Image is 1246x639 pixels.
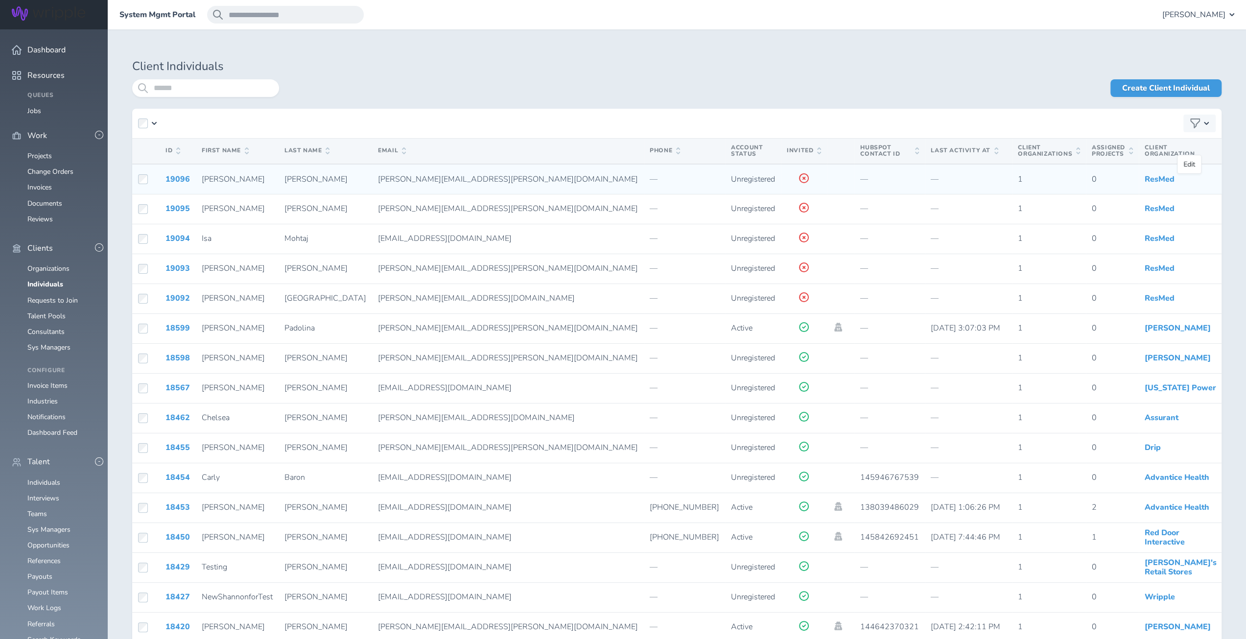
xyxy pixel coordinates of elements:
span: 0 [1092,233,1097,244]
span: Isa [202,233,212,244]
span: 1 [1018,562,1023,572]
span: [PERSON_NAME] [284,502,348,513]
p: — [650,473,719,482]
a: Impersonate [833,502,844,511]
p: — [650,324,719,332]
span: Unregistered [731,472,775,483]
span: 1 [1018,293,1023,304]
span: Phone [650,147,680,154]
span: 0 [1092,174,1097,185]
span: 0 [1092,263,1097,274]
a: 18567 [165,382,190,393]
span: Unregistered [731,293,775,304]
a: Impersonate [833,532,844,541]
span: [EMAIL_ADDRESS][DOMAIN_NAME] [378,382,512,393]
span: [PERSON_NAME][EMAIL_ADDRESS][PERSON_NAME][DOMAIN_NAME] [378,174,638,185]
button: - [95,243,103,252]
span: Mohtaj [284,233,308,244]
a: Change Orders [27,167,73,176]
span: [PERSON_NAME][EMAIL_ADDRESS][PERSON_NAME][DOMAIN_NAME] [378,621,638,632]
a: Red Door Interactive [1145,527,1185,547]
span: [PERSON_NAME] [284,382,348,393]
a: Sys Managers [27,525,71,534]
a: Sys Managers [27,343,71,352]
a: Documents [27,199,62,208]
a: 18599 [165,323,190,333]
span: 144642370321 [860,621,919,632]
span: Assigned Projects [1092,144,1133,158]
a: Advantice Health [1145,472,1209,483]
h1: Client Individuals [132,60,1222,73]
p: — [860,413,919,422]
a: 19096 [165,174,190,185]
span: [PHONE_NUMBER] [650,502,719,513]
a: Wripple [1145,592,1175,602]
span: [PERSON_NAME] [202,353,265,363]
span: — [931,353,939,363]
span: Dashboard [27,46,66,54]
span: [PERSON_NAME] [202,621,265,632]
a: ResMed [1145,174,1175,185]
span: [PERSON_NAME] [202,323,265,333]
span: Invited [787,147,821,154]
p: — [860,563,919,571]
button: [PERSON_NAME] [1162,6,1234,24]
p: — [650,622,719,631]
span: 0 [1092,323,1097,333]
span: [EMAIL_ADDRESS][DOMAIN_NAME] [378,472,512,483]
span: Work [27,131,47,140]
p: — [650,175,719,184]
span: Unregistered [731,592,775,602]
span: [PERSON_NAME] [284,412,348,423]
span: [DATE] 2:42:11 PM [931,621,1000,632]
span: Unregistered [731,382,775,393]
a: Advantice Health [1145,502,1209,513]
span: 0 [1092,203,1097,214]
span: 138039486029 [860,502,919,513]
p: — [650,264,719,273]
a: 18453 [165,502,190,513]
a: Payouts [27,572,52,581]
a: Talent Pools [27,311,66,321]
span: Carly [202,472,220,483]
span: 0 [1092,472,1097,483]
img: Wripple [12,6,85,21]
p: — [650,443,719,452]
span: 0 [1092,592,1097,602]
span: Unregistered [731,353,775,363]
span: [EMAIL_ADDRESS][DOMAIN_NAME] [378,562,512,572]
span: — [931,562,939,572]
span: [EMAIL_ADDRESS][DOMAIN_NAME] [378,592,512,602]
a: 18462 [165,412,190,423]
span: [PERSON_NAME][EMAIL_ADDRESS][PERSON_NAME][DOMAIN_NAME] [378,203,638,214]
a: ResMed [1145,203,1175,214]
a: 18420 [165,621,190,632]
a: ResMed [1145,293,1175,304]
a: Jobs [27,106,41,116]
span: [PERSON_NAME] [202,442,265,453]
span: [DATE] 1:06:26 PM [931,502,1000,513]
span: [PERSON_NAME][EMAIL_ADDRESS][DOMAIN_NAME] [378,412,575,423]
span: — [931,442,939,453]
span: Unregistered [731,562,775,572]
span: 0 [1092,412,1097,423]
span: [PERSON_NAME] [284,353,348,363]
a: Reviews [27,214,53,224]
span: 1 [1018,233,1023,244]
p: — [860,443,919,452]
span: 0 [1092,562,1097,572]
a: Organizations [27,264,70,273]
div: Edit [1183,159,1195,169]
p: — [650,383,719,392]
span: [PERSON_NAME] [202,502,265,513]
span: Account Status [731,143,763,158]
span: [PERSON_NAME][EMAIL_ADDRESS][DOMAIN_NAME] [378,293,575,304]
span: Active [731,323,752,333]
a: Requests to Join [27,296,78,305]
a: 19095 [165,203,190,214]
h4: Configure [27,367,96,374]
a: Impersonate [833,621,844,630]
span: [PERSON_NAME] [284,562,348,572]
a: Individuals [27,280,63,289]
a: [PERSON_NAME] [1145,323,1211,333]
